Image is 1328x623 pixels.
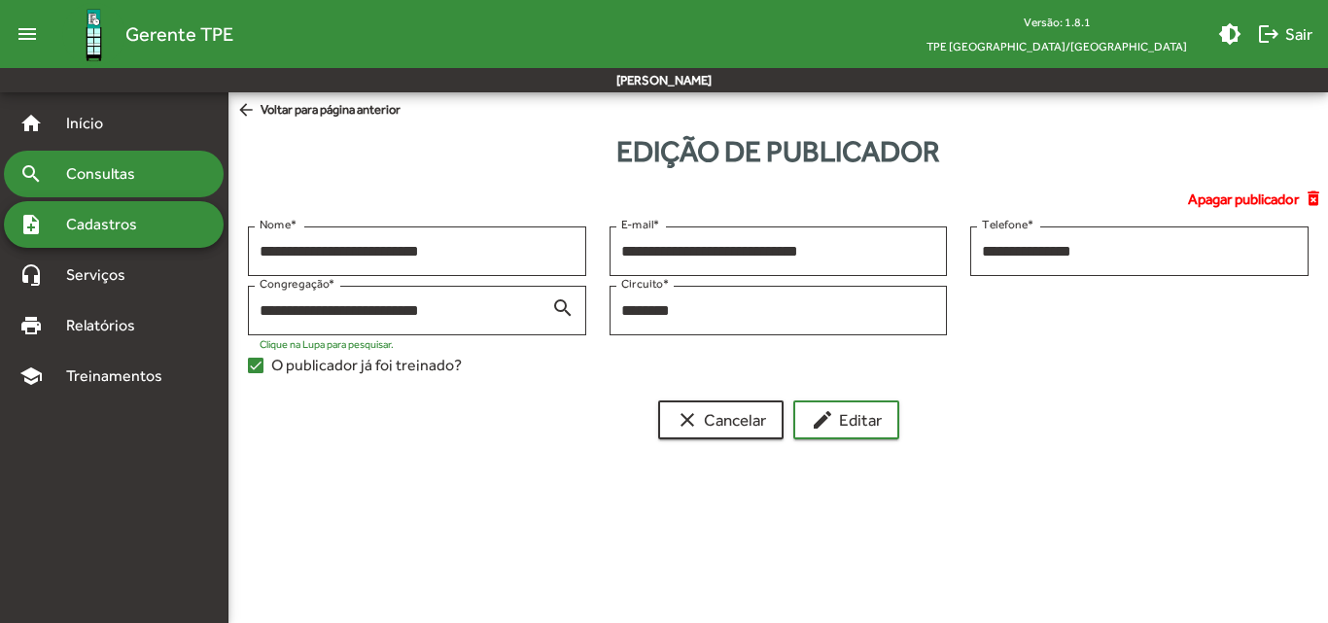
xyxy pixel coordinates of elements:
mat-icon: arrow_back [236,100,261,121]
span: O publicador já foi treinado? [271,354,462,377]
span: TPE [GEOGRAPHIC_DATA]/[GEOGRAPHIC_DATA] [911,34,1203,58]
div: Versão: 1.8.1 [911,10,1203,34]
span: Gerente TPE [125,18,233,50]
span: Início [54,112,131,135]
mat-icon: clear [676,408,699,432]
img: Logo [62,3,125,66]
span: Serviços [54,263,152,287]
a: Gerente TPE [47,3,233,66]
span: Apagar publicador [1188,189,1299,211]
span: Treinamentos [54,364,186,388]
mat-icon: brightness_medium [1218,22,1241,46]
span: Voltar para página anterior [236,100,401,121]
mat-icon: search [19,162,43,186]
span: Editar [811,402,882,437]
mat-hint: Clique na Lupa para pesquisar. [260,338,394,350]
mat-icon: headset_mic [19,263,43,287]
mat-icon: edit [811,408,834,432]
span: Sair [1257,17,1312,52]
mat-icon: delete_forever [1304,189,1328,210]
mat-icon: home [19,112,43,135]
mat-icon: logout [1257,22,1280,46]
mat-icon: search [551,295,575,319]
span: Relatórios [54,314,160,337]
mat-icon: note_add [19,213,43,236]
mat-icon: print [19,314,43,337]
button: Editar [793,400,899,439]
span: Consultas [54,162,160,186]
button: Cancelar [658,400,784,439]
mat-icon: menu [8,15,47,53]
span: Cadastros [54,213,162,236]
div: Edição de publicador [228,129,1328,173]
button: Sair [1249,17,1320,52]
span: Cancelar [676,402,766,437]
mat-icon: school [19,364,43,388]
